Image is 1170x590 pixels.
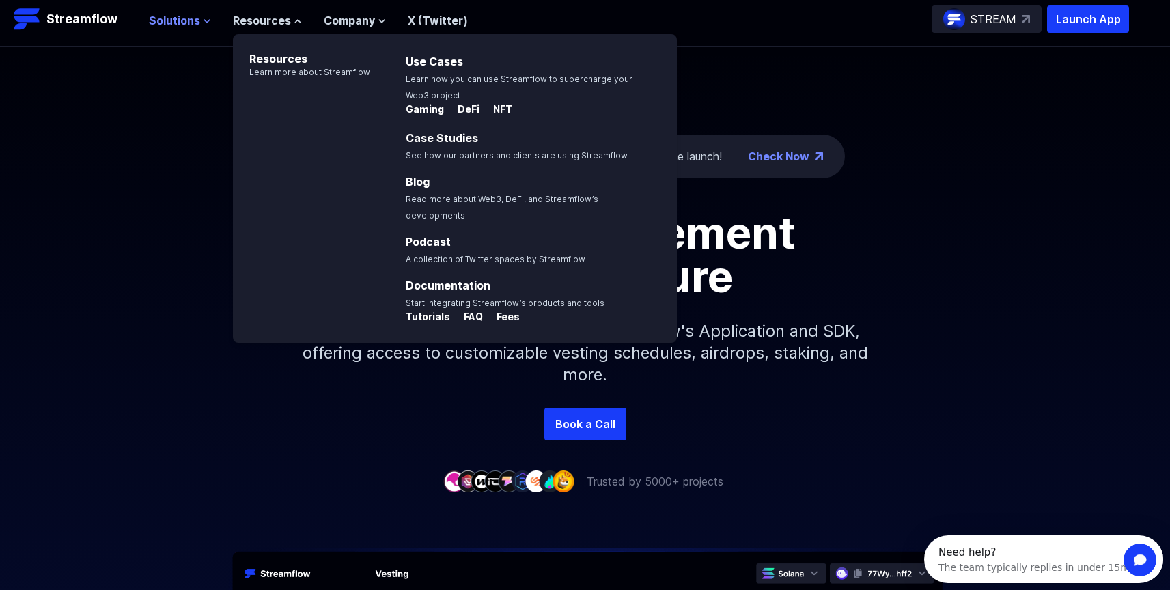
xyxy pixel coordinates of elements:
[46,10,117,29] p: Streamflow
[553,470,574,492] img: company-9
[457,470,479,492] img: company-2
[447,104,482,117] a: DeFi
[406,74,632,100] span: Learn how you can use Streamflow to supercharge your Web3 project
[406,55,463,68] a: Use Cases
[406,254,585,264] span: A collection of Twitter spaces by Streamflow
[1124,544,1156,576] iframe: Intercom live chat
[486,311,520,325] a: Fees
[539,470,561,492] img: company-8
[1047,5,1129,33] button: Launch App
[233,12,291,29] span: Resources
[14,23,206,37] div: The team typically replies in under 15m
[406,175,430,188] a: Blog
[324,12,375,29] span: Company
[748,148,809,165] a: Check Now
[406,235,451,249] a: Podcast
[406,131,478,145] a: Case Studies
[971,11,1016,27] p: STREAM
[482,102,512,116] p: NFT
[484,470,506,492] img: company-4
[447,102,479,116] p: DeFi
[443,470,465,492] img: company-1
[406,298,604,308] span: Start integrating Streamflow’s products and tools
[324,12,386,29] button: Company
[525,470,547,492] img: company-7
[932,5,1042,33] a: STREAM
[486,310,520,324] p: Fees
[149,12,200,29] span: Solutions
[14,5,41,33] img: Streamflow Logo
[453,310,483,324] p: FAQ
[5,5,246,43] div: Open Intercom Messenger
[406,194,598,221] span: Read more about Web3, DeFi, and Streamflow’s developments
[482,104,512,117] a: NFT
[233,34,370,67] p: Resources
[815,152,823,160] img: top-right-arrow.png
[233,67,370,78] p: Learn more about Streamflow
[924,535,1163,583] iframe: Intercom live chat discovery launcher
[1022,15,1030,23] img: top-right-arrow.svg
[14,12,206,23] div: Need help?
[14,5,135,33] a: Streamflow
[149,12,211,29] button: Solutions
[943,8,965,30] img: streamflow-logo-circle.png
[544,408,626,440] a: Book a Call
[587,473,723,490] p: Trusted by 5000+ projects
[453,311,486,325] a: FAQ
[406,279,490,292] a: Documentation
[406,310,450,324] p: Tutorials
[471,470,492,492] img: company-3
[406,311,453,325] a: Tutorials
[233,12,302,29] button: Resources
[512,470,533,492] img: company-6
[408,14,468,27] a: X (Twitter)
[406,150,628,160] span: See how our partners and clients are using Streamflow
[498,470,520,492] img: company-5
[406,102,444,116] p: Gaming
[292,298,879,408] p: Simplify your token distribution with Streamflow's Application and SDK, offering access to custom...
[406,104,447,117] a: Gaming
